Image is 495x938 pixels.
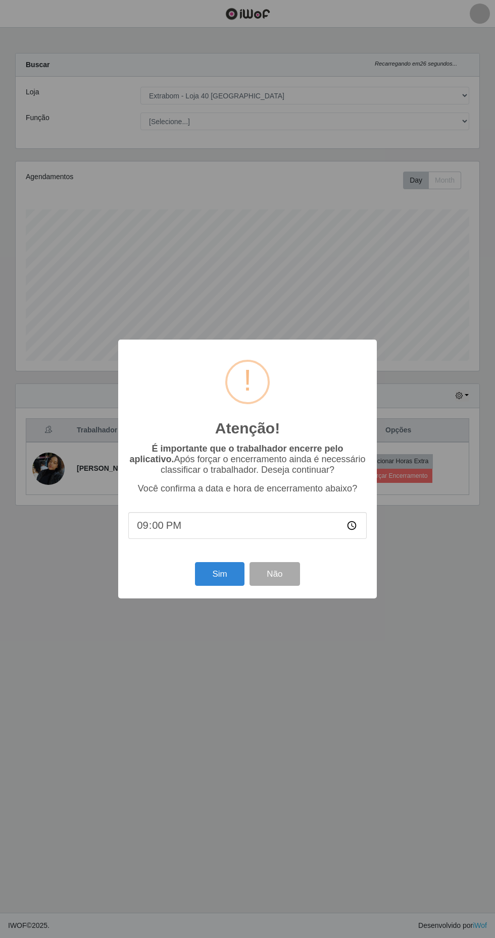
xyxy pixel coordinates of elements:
[128,444,367,475] p: Após forçar o encerramento ainda é necessário classificar o trabalhador. Deseja continuar?
[195,562,244,586] button: Sim
[250,562,300,586] button: Não
[128,483,367,494] p: Você confirma a data e hora de encerramento abaixo?
[129,444,343,464] b: É importante que o trabalhador encerre pelo aplicativo.
[215,419,280,437] h2: Atenção!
